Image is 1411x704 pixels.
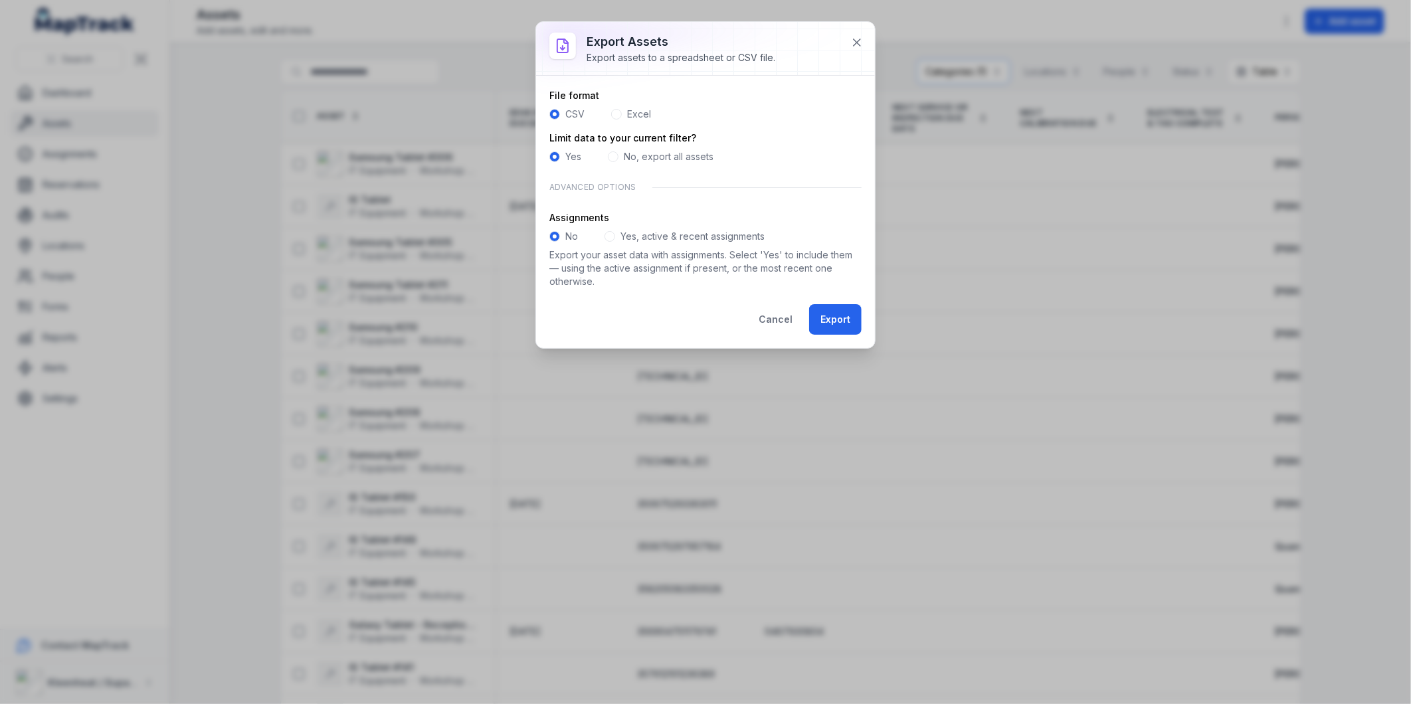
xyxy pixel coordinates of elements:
[565,108,585,121] label: CSV
[809,304,862,335] button: Export
[587,51,775,64] div: Export assets to a spreadsheet or CSV file.
[565,230,578,243] label: No
[587,33,775,51] h3: Export assets
[565,150,581,163] label: Yes
[549,248,862,288] p: Export your asset data with assignments. Select 'Yes' to include them — using the active assignme...
[549,132,696,145] label: Limit data to your current filter?
[549,89,599,102] label: File format
[624,150,713,163] label: No, export all assets
[620,230,765,243] label: Yes, active & recent assignments
[549,211,609,224] label: Assignments
[627,108,651,121] label: Excel
[549,174,862,201] div: Advanced Options
[747,304,804,335] button: Cancel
